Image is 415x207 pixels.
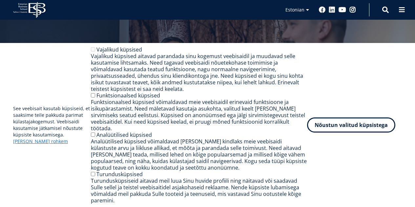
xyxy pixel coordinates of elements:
a: [PERSON_NAME] rohkem [13,138,68,145]
a: Youtube [339,7,346,13]
label: Analüütilised küpsised [96,131,152,138]
label: Turundusküpsised [96,171,143,178]
div: Vajalikud küpsised aitavad parandada sinu kogemust veebisaidil ja muudavad selle kasutamise lihts... [91,53,307,92]
a: Instagram [349,7,356,13]
a: Facebook [319,7,325,13]
div: Funktsionaalsed küpsised võimaldavad meie veebisaidil erinevaid funktsioone ja isikupärastamist. ... [91,99,307,132]
div: Turundusküpsiseid aitavad meil luua Sinu huvide profiili ning näitavad või saadavad Sulle sellel ... [91,177,307,204]
label: Funktsionaalsed küpsised [96,92,160,99]
a: Linkedin [329,7,335,13]
button: Nõustun valitud küpsistega [307,117,395,133]
label: Vajalikud küpsised [96,46,142,53]
div: Analüütilised küpsised võimaldavad [PERSON_NAME] kindlaks meie veebisaidi külastuste arvu ja liik... [91,138,307,171]
p: See veebisait kasutab küpsiseid, et saaksime teile pakkuda parimat külastajakogemust. Veebisaidi ... [13,105,91,145]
